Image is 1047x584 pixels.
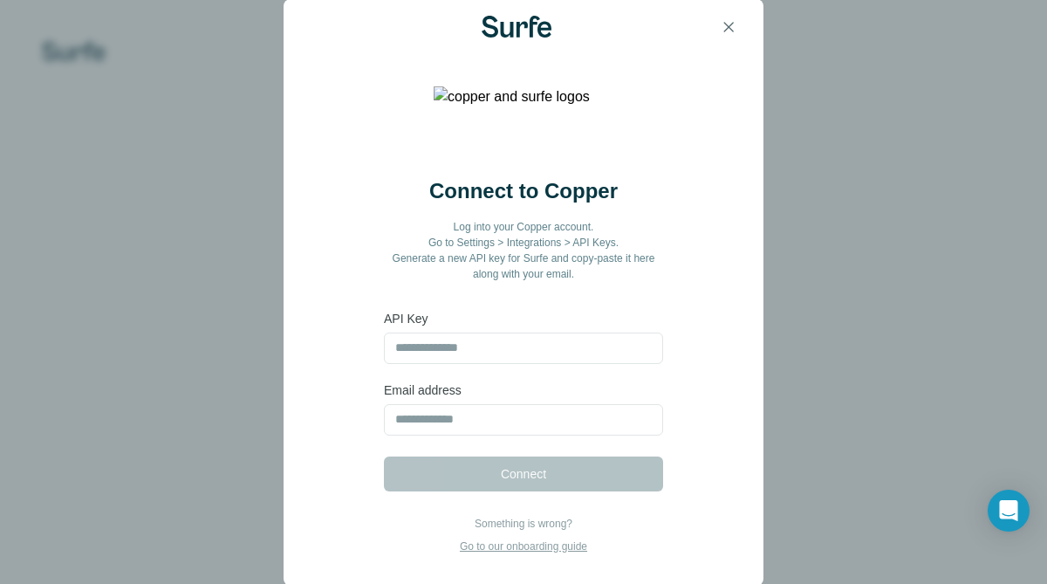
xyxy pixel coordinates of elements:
p: Log into your Copper account. Go to Settings > Integrations > API Keys. Generate a new API key fo... [384,219,663,282]
p: Something is wrong? [460,516,587,532]
label: Email address [384,381,663,399]
p: Go to our onboarding guide [460,539,587,554]
img: copper and surfe logos [434,86,613,156]
img: Surfe Logo [482,16,551,37]
div: Open Intercom Messenger [988,490,1030,532]
h2: Connect to Copper [429,177,618,205]
label: API Key [384,310,663,327]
